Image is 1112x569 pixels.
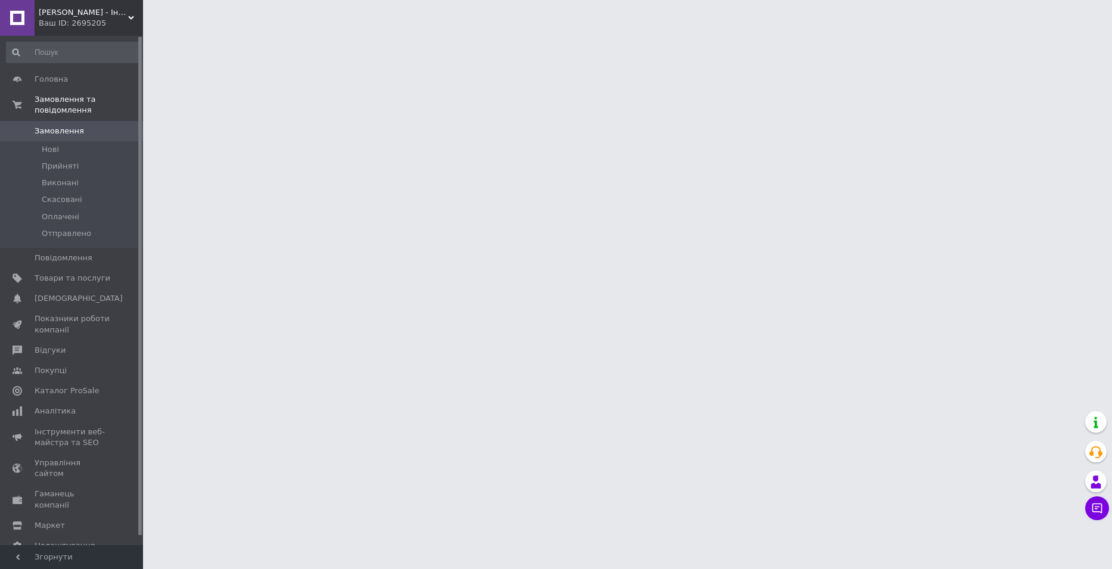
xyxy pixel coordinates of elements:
[35,74,68,85] span: Головна
[35,427,110,448] span: Інструменти веб-майстра та SEO
[35,458,110,479] span: Управління сайтом
[39,18,143,29] div: Ваш ID: 2695205
[42,144,59,155] span: Нові
[42,228,91,239] span: Отправлено
[1085,496,1109,520] button: Чат з покупцем
[35,273,110,284] span: Товари та послуги
[35,385,99,396] span: Каталог ProSale
[42,212,79,222] span: Оплачені
[35,94,143,116] span: Замовлення та повідомлення
[42,194,82,205] span: Скасовані
[35,365,67,376] span: Покупці
[42,178,79,188] span: Виконані
[35,126,84,136] span: Замовлення
[42,161,79,172] span: Прийняті
[35,406,76,416] span: Аналітика
[35,489,110,510] span: Гаманець компанії
[35,313,110,335] span: Показники роботи компанії
[39,7,128,18] span: Persik - Інтернет магазин
[35,520,65,531] span: Маркет
[35,253,92,263] span: Повідомлення
[35,293,123,304] span: [DEMOGRAPHIC_DATA]
[35,540,95,551] span: Налаштування
[6,42,141,63] input: Пошук
[35,345,66,356] span: Відгуки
